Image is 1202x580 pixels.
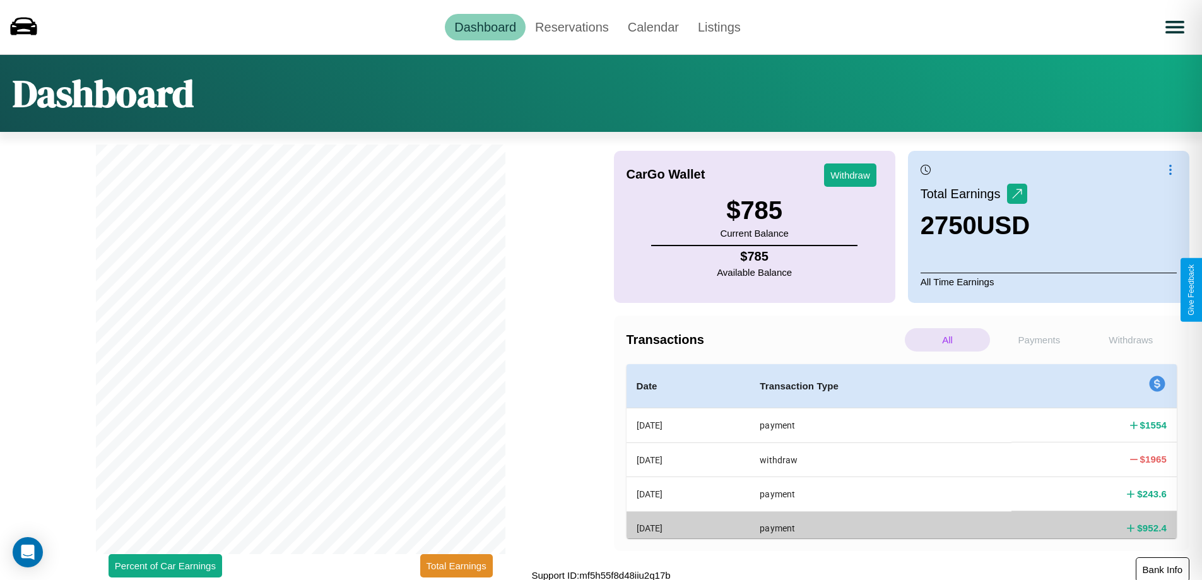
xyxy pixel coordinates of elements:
h4: $ 243.6 [1137,487,1167,500]
th: [DATE] [627,511,750,545]
h4: Transactions [627,333,902,347]
h4: Transaction Type [760,379,1001,394]
a: Calendar [618,14,688,40]
th: payment [750,408,1011,443]
div: Give Feedback [1187,264,1196,316]
button: Withdraw [824,163,876,187]
h4: $ 1965 [1140,453,1167,466]
p: Current Balance [720,225,788,242]
p: Available Balance [717,264,792,281]
a: Dashboard [445,14,526,40]
p: All Time Earnings [921,273,1177,290]
h4: CarGo Wallet [627,167,705,182]
h3: 2750 USD [921,211,1030,240]
th: [DATE] [627,442,750,476]
table: simple table [627,364,1177,545]
a: Reservations [526,14,618,40]
p: All [905,328,990,352]
p: Total Earnings [921,182,1007,205]
div: Open Intercom Messenger [13,537,43,567]
button: Percent of Car Earnings [109,554,222,577]
h4: $ 785 [717,249,792,264]
th: withdraw [750,442,1011,476]
button: Open menu [1157,9,1193,45]
th: payment [750,511,1011,545]
h4: $ 952.4 [1137,521,1167,535]
p: Withdraws [1088,328,1174,352]
p: Payments [996,328,1081,352]
button: Total Earnings [420,554,493,577]
th: payment [750,477,1011,511]
h4: $ 1554 [1140,418,1167,432]
th: [DATE] [627,408,750,443]
h1: Dashboard [13,68,194,119]
th: [DATE] [627,477,750,511]
h4: Date [637,379,740,394]
h3: $ 785 [720,196,788,225]
a: Listings [688,14,750,40]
